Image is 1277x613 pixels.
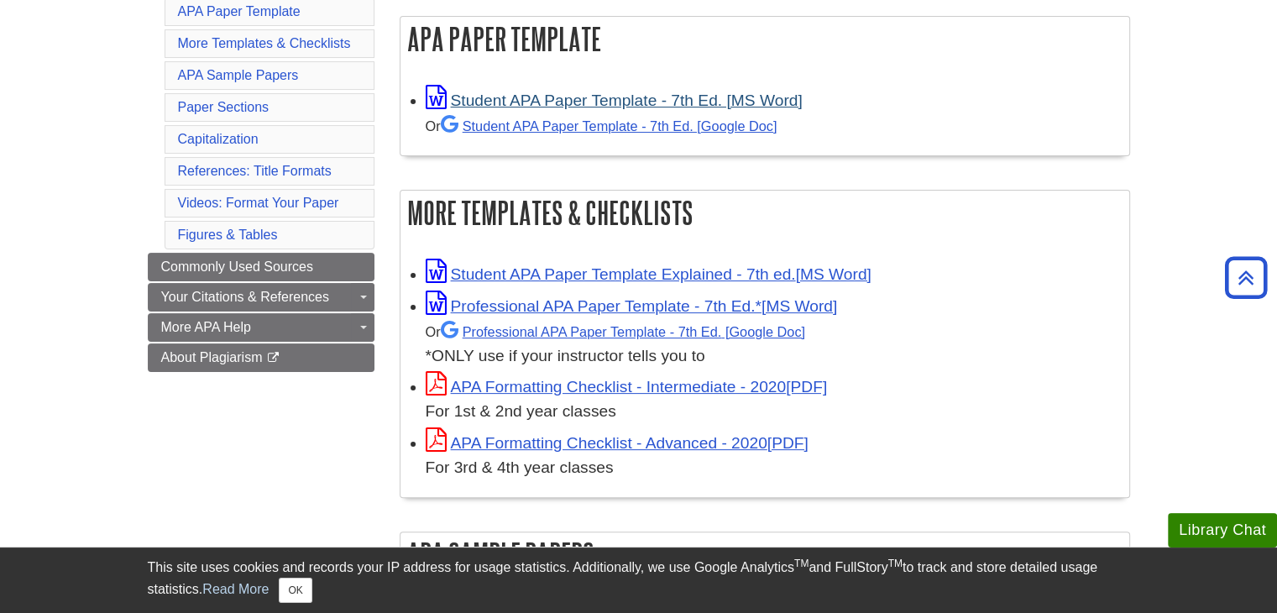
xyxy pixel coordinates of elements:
[148,558,1130,603] div: This site uses cookies and records your IP address for usage statistics. Additionally, we use Goo...
[202,582,269,596] a: Read More
[161,259,313,274] span: Commonly Used Sources
[178,4,301,18] a: APA Paper Template
[1168,513,1277,548] button: Library Chat
[161,290,329,304] span: Your Citations & References
[400,17,1129,61] h2: APA Paper Template
[266,353,280,364] i: This link opens in a new window
[888,558,903,569] sup: TM
[426,297,838,315] a: Link opens in new window
[426,92,803,109] a: Link opens in new window
[400,191,1129,235] h2: More Templates & Checklists
[1219,266,1273,289] a: Back to Top
[426,265,871,283] a: Link opens in new window
[178,68,299,82] a: APA Sample Papers
[279,578,311,603] button: Close
[178,132,259,146] a: Capitalization
[178,164,332,178] a: References: Title Formats
[441,118,777,134] a: Student APA Paper Template - 7th Ed. [Google Doc]
[426,378,828,396] a: Link opens in new window
[426,400,1121,424] div: For 1st & 2nd year classes
[426,434,809,452] a: Link opens in new window
[426,118,777,134] small: Or
[161,320,251,334] span: More APA Help
[148,283,374,312] a: Your Citations & References
[148,253,374,281] a: Commonly Used Sources
[148,313,374,342] a: More APA Help
[178,228,278,242] a: Figures & Tables
[178,196,339,210] a: Videos: Format Your Paper
[148,343,374,372] a: About Plagiarism
[426,456,1121,480] div: For 3rd & 4th year classes
[426,324,805,339] small: Or
[794,558,809,569] sup: TM
[178,36,351,50] a: More Templates & Checklists
[178,100,270,114] a: Paper Sections
[441,324,805,339] a: Professional APA Paper Template - 7th Ed.
[400,532,1129,577] h2: APA Sample Papers
[161,350,263,364] span: About Plagiarism
[426,319,1121,369] div: *ONLY use if your instructor tells you to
